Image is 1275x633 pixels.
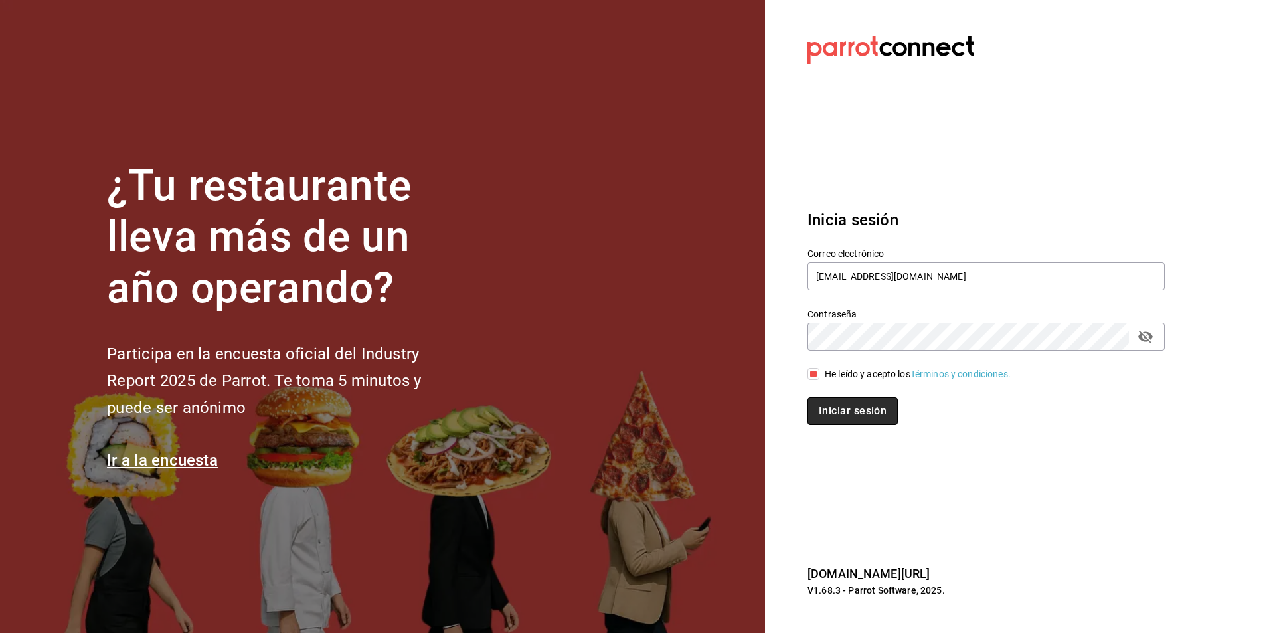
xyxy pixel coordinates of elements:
label: Correo electrónico [807,249,1165,258]
a: [DOMAIN_NAME][URL] [807,567,930,581]
input: Ingresa tu correo electrónico [807,262,1165,290]
h2: Participa en la encuesta oficial del Industry Report 2025 de Parrot. Te toma 5 minutos y puede se... [107,341,466,422]
a: Ir a la encuesta [107,451,218,470]
p: V1.68.3 - Parrot Software, 2025. [807,584,1165,597]
label: Contraseña [807,310,1165,319]
h1: ¿Tu restaurante lleva más de un año operando? [107,161,466,314]
div: He leído y acepto los [825,367,1011,381]
h3: Inicia sesión [807,208,1165,232]
a: Términos y condiciones. [910,369,1011,379]
button: Iniciar sesión [807,397,898,425]
button: passwordField [1134,325,1157,348]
